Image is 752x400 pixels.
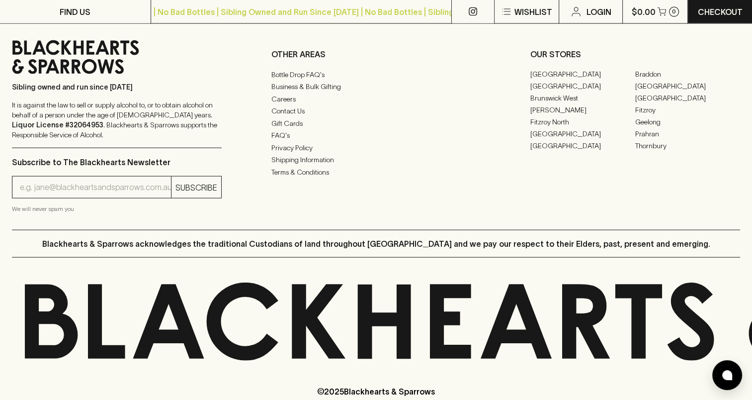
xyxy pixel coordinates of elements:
p: Login [586,6,611,18]
p: We will never spam you [12,204,222,214]
a: [GEOGRAPHIC_DATA] [530,140,635,152]
p: Blackhearts & Sparrows acknowledges the traditional Custodians of land throughout [GEOGRAPHIC_DAT... [42,238,710,250]
a: [GEOGRAPHIC_DATA] [635,80,740,92]
a: Shipping Information [271,154,481,166]
a: FAQ's [271,129,481,141]
a: Contact Us [271,105,481,117]
a: Terms & Conditions [271,166,481,178]
p: Wishlist [514,6,552,18]
a: [PERSON_NAME] [530,104,635,116]
a: Brunswick West [530,92,635,104]
img: bubble-icon [722,370,732,380]
p: 0 [672,9,676,14]
a: Fitzroy North [530,116,635,128]
p: Checkout [698,6,743,18]
a: [GEOGRAPHIC_DATA] [635,92,740,104]
a: [GEOGRAPHIC_DATA] [530,68,635,80]
a: Thornbury [635,140,740,152]
a: Privacy Policy [271,142,481,154]
a: Careers [271,93,481,105]
strong: Liquor License #32064953 [12,121,103,129]
p: It is against the law to sell or supply alcohol to, or to obtain alcohol on behalf of a person un... [12,100,222,140]
a: Fitzroy [635,104,740,116]
a: Gift Cards [271,117,481,129]
a: Prahran [635,128,740,140]
p: Sibling owned and run since [DATE] [12,82,222,92]
p: SUBSCRIBE [175,182,217,194]
a: Braddon [635,68,740,80]
p: $0.00 [632,6,656,18]
a: Bottle Drop FAQ's [271,69,481,81]
input: e.g. jane@blackheartsandsparrows.com.au [20,180,171,196]
button: SUBSCRIBE [171,177,221,198]
p: FIND US [60,6,90,18]
p: OTHER AREAS [271,48,481,60]
a: [GEOGRAPHIC_DATA] [530,80,635,92]
p: Subscribe to The Blackhearts Newsletter [12,156,222,168]
a: Business & Bulk Gifting [271,81,481,93]
a: [GEOGRAPHIC_DATA] [530,128,635,140]
p: OUR STORES [530,48,740,60]
a: Geelong [635,116,740,128]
